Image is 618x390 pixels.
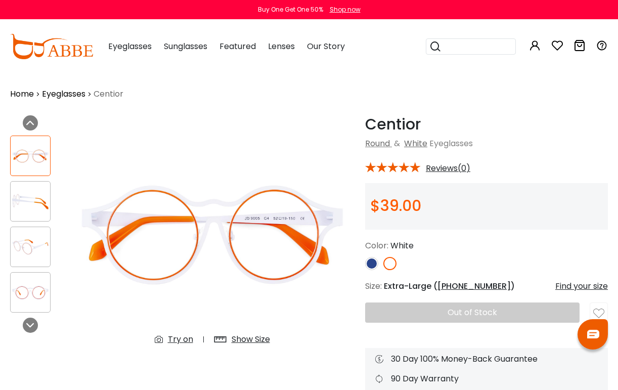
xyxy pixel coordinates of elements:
[390,240,414,251] span: White
[365,280,382,292] span: Size:
[164,40,207,52] span: Sunglasses
[365,240,388,251] span: Color:
[365,138,390,149] a: Round
[11,192,50,211] img: Centior White Metal Eyeglasses , NosePads Frames from ABBE Glasses
[555,280,608,292] div: Find your size
[375,353,598,365] div: 30 Day 100% Money-Back Guarantee
[307,40,345,52] span: Our Story
[268,40,295,52] span: Lenses
[42,88,85,100] a: Eyeglasses
[10,88,34,100] a: Home
[330,5,361,14] div: Shop now
[11,146,50,166] img: Centior White Metal Eyeglasses , NosePads Frames from ABBE Glasses
[258,5,323,14] div: Buy One Get One 50%
[10,34,93,59] img: abbeglasses.com
[168,333,193,345] div: Try on
[375,373,598,385] div: 90 Day Warranty
[94,88,123,100] span: Centior
[365,115,608,134] h1: Centior
[69,115,355,354] img: Centior White Metal Eyeglasses , NosePads Frames from ABBE Glasses
[437,280,511,292] span: [PHONE_NUMBER]
[392,138,402,149] span: &
[11,283,50,302] img: Centior White Metal Eyeglasses , NosePads Frames from ABBE Glasses
[593,308,604,319] img: like
[429,138,473,149] span: Eyeglasses
[108,40,152,52] span: Eyeglasses
[232,333,270,345] div: Show Size
[370,195,421,216] span: $39.00
[11,237,50,257] img: Centior White Metal Eyeglasses , NosePads Frames from ABBE Glasses
[426,164,470,173] span: Reviews(0)
[404,138,427,149] a: White
[365,302,580,323] button: Out of Stock
[219,40,256,52] span: Featured
[384,280,515,292] span: Extra-Large ( )
[587,330,599,338] img: chat
[325,5,361,14] a: Shop now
